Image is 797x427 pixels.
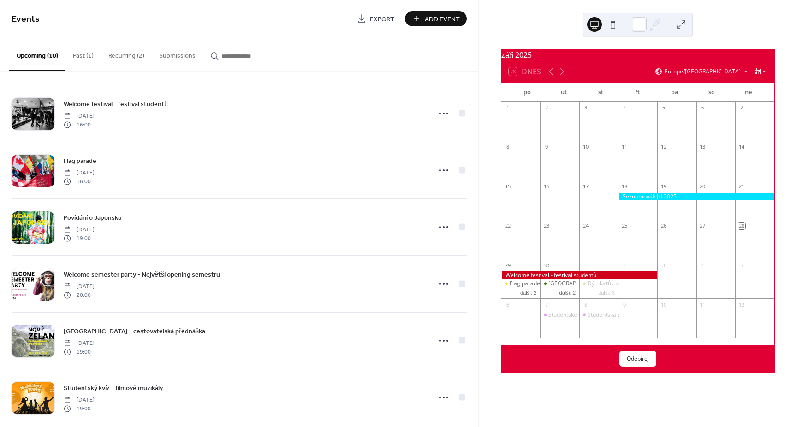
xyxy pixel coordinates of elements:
div: 23 [543,223,550,229]
div: 8 [504,144,511,150]
div: 19 [660,183,667,190]
a: [GEOGRAPHIC_DATA] - cestovatelská přednáška [64,326,205,337]
span: Europe/[GEOGRAPHIC_DATA] [665,69,741,74]
div: 30 [543,262,550,269]
div: čt [619,83,656,102]
span: [GEOGRAPHIC_DATA] - cestovatelská přednáška [64,327,205,337]
span: Welcome festival - festival studentů [64,100,168,109]
div: 9 [543,144,550,150]
span: Studentský kvíz - filmové muzikály [64,384,163,393]
div: Flag parade [510,280,540,288]
div: Dýmkařův koutek [588,280,632,288]
div: Studentská středa v Zebře [579,311,619,319]
a: Povídání o Japonsku [64,212,122,223]
div: 2 [543,104,550,111]
div: 26 [660,223,667,229]
div: 16 [543,183,550,190]
span: Povídání o Japonsku [64,213,122,223]
span: Events [12,10,40,28]
span: Add Event [425,14,460,24]
div: 20 [699,183,706,190]
span: [DATE] [64,396,95,404]
div: 25 [621,223,628,229]
div: 7 [543,301,550,308]
div: so [693,83,730,102]
div: 29 [504,262,511,269]
div: 8 [582,301,589,308]
div: 10 [660,301,667,308]
div: 5 [660,104,667,111]
span: [DATE] [64,169,95,177]
div: Studentské úterý v [GEOGRAPHIC_DATA] [548,311,653,319]
div: Welcome festival - festival studentů [501,271,657,279]
div: 21 [738,183,745,190]
div: 17 [582,183,589,190]
button: další: 2 [556,288,579,296]
div: st [583,83,619,102]
a: Flag parade [64,156,96,166]
span: [DATE] [64,339,95,348]
span: [DATE] [64,283,95,291]
div: Studentská středa v [GEOGRAPHIC_DATA] [588,311,696,319]
button: Submissions [152,37,203,70]
div: po [509,83,546,102]
div: 22 [504,223,511,229]
span: Welcome semester party - Největší opening semestru [64,270,220,280]
button: Recurring (2) [101,37,152,70]
span: 19:00 [64,234,95,242]
div: 15 [504,183,511,190]
div: 7 [738,104,745,111]
div: Seznamovák JU 2025 [619,193,774,201]
div: 18 [621,183,628,190]
span: Flag parade [64,156,96,166]
a: Welcome festival - festival studentů [64,99,168,109]
div: 10 [582,144,589,150]
a: Export [350,11,401,26]
span: Export [370,14,394,24]
div: 4 [699,262,706,269]
div: 1 [504,104,511,111]
span: 16:00 [64,120,95,129]
div: 9 [621,301,628,308]
div: 27 [699,223,706,229]
span: [DATE] [64,112,95,120]
div: 12 [660,144,667,150]
div: 28 [738,223,745,229]
div: 12 [738,301,745,308]
div: pá [656,83,693,102]
div: září 2025 [501,49,774,60]
div: 3 [582,104,589,111]
button: Upcoming (10) [9,37,65,71]
span: 19:00 [64,404,95,413]
div: 11 [699,301,706,308]
div: 13 [699,144,706,150]
span: 19:00 [64,348,95,356]
a: Studentský kvíz - filmové muzikály [64,383,163,393]
button: Past (1) [65,37,101,70]
div: [GEOGRAPHIC_DATA] - cestovatelská přednáška [548,280,672,288]
div: 6 [699,104,706,111]
span: [DATE] [64,226,95,234]
div: Dýmkařův koutek [579,280,619,288]
button: Odebírej [619,351,656,367]
div: 6 [504,301,511,308]
a: Welcome semester party - Největší opening semestru [64,269,220,280]
div: 2 [621,262,628,269]
button: další: 3 [595,288,618,296]
div: 14 [738,144,745,150]
div: 3 [660,262,667,269]
button: další: 2 [517,288,540,296]
div: Nový Zéland - cestovatelská přednáška [540,280,579,288]
div: 5 [738,262,745,269]
div: Studentské úterý v Zebře [540,311,579,319]
div: 24 [582,223,589,229]
div: 1 [582,262,589,269]
span: 18:00 [64,177,95,186]
div: út [546,83,583,102]
div: 4 [621,104,628,111]
div: Flag parade [501,280,541,288]
button: Add Event [405,11,467,26]
span: 20:00 [64,291,95,299]
div: 11 [621,144,628,150]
